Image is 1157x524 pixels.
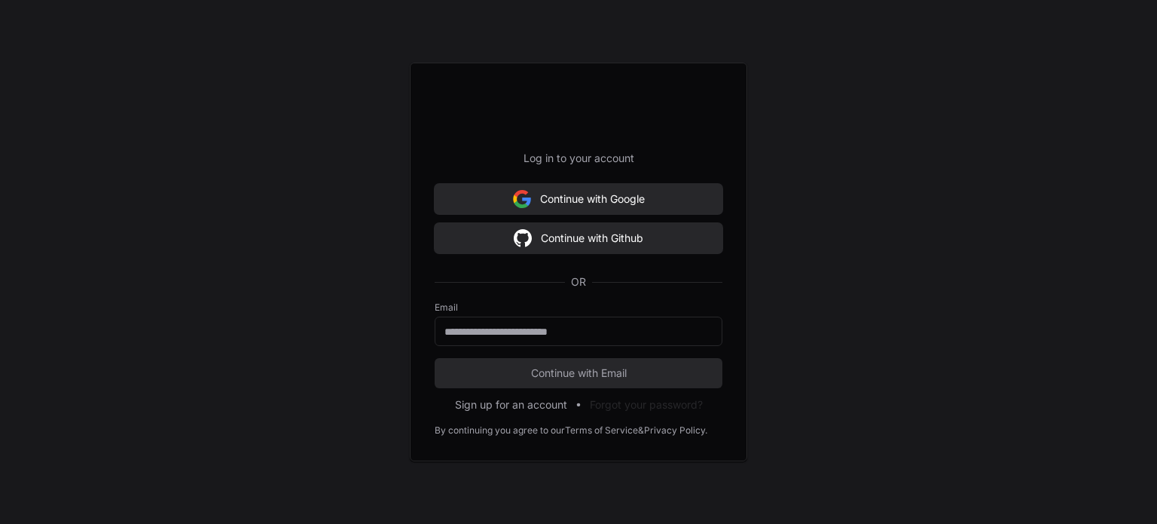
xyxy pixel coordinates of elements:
[455,397,567,412] button: Sign up for an account
[644,424,707,437] a: Privacy Policy.
[435,366,722,381] span: Continue with Email
[435,424,565,437] div: By continuing you agree to our
[513,184,531,214] img: Sign in with google
[435,184,722,214] button: Continue with Google
[514,223,532,253] img: Sign in with google
[435,223,722,253] button: Continue with Github
[435,151,722,166] p: Log in to your account
[435,302,722,314] label: Email
[435,358,722,388] button: Continue with Email
[565,424,638,437] a: Terms of Service
[565,274,592,290] span: OR
[590,397,703,412] button: Forgot your password?
[638,424,644,437] div: &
